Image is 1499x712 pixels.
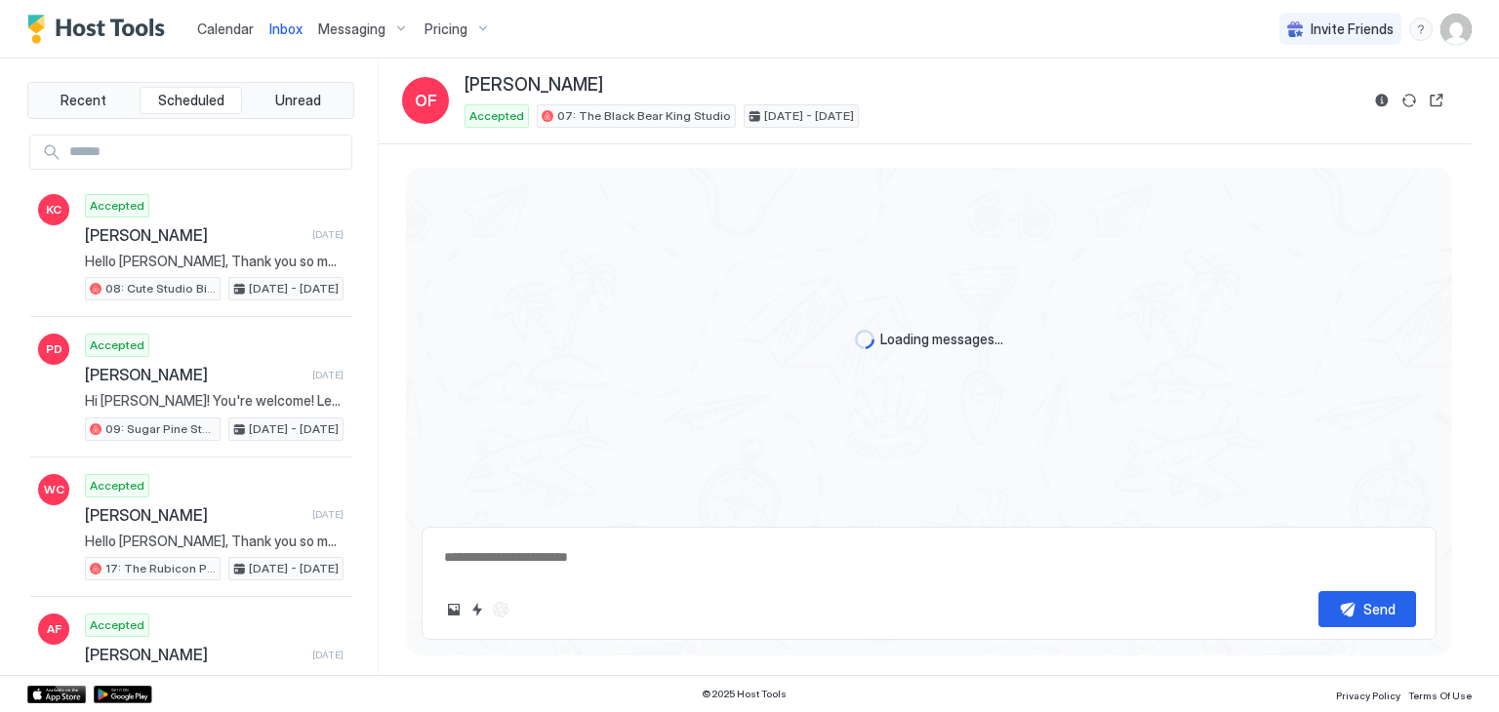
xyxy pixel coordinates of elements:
span: Accepted [90,197,144,215]
button: Quick reply [466,598,489,621]
span: [PERSON_NAME] [85,365,304,384]
span: Hi there! I will be coming up for work tonight. You have spoke to my company’s executive assistan... [85,672,344,690]
span: Hello [PERSON_NAME], Thank you so much for your booking! We'll send the check-in instructions [DA... [85,533,344,550]
a: Google Play Store [94,686,152,703]
span: [PERSON_NAME] [465,74,603,97]
span: Terms Of Use [1408,690,1472,701]
div: loading [855,330,874,349]
span: [DATE] - [DATE] [249,560,339,577]
span: [PERSON_NAME] [85,505,304,525]
span: KC [46,201,61,218]
span: 08: Cute Studio Bike to Beach [105,280,216,297]
span: Loading messages... [880,331,1003,348]
span: Accepted [90,336,144,354]
input: Input Field [61,136,351,169]
span: © 2025 Host Tools [702,688,787,700]
span: Scheduled [158,92,224,109]
span: Invite Friends [1311,20,1394,38]
span: 09: Sugar Pine Studio at [GEOGRAPHIC_DATA] [105,420,216,438]
button: Open reservation [1425,89,1448,112]
span: [PERSON_NAME] [85,225,304,245]
span: Privacy Policy [1336,690,1400,701]
span: Hello [PERSON_NAME], Thank you so much for your booking! We'll send the check-in instructions on ... [85,253,344,270]
a: Privacy Policy [1336,684,1400,704]
span: Hi [PERSON_NAME]! You're welcome! Let us know if you need anything else 😊 [85,392,344,410]
span: Accepted [90,616,144,634]
div: User profile [1440,14,1472,45]
a: Inbox [269,19,303,39]
div: Send [1363,599,1396,619]
a: Terms Of Use [1408,684,1472,704]
button: Reservation information [1370,89,1394,112]
span: [DATE] - [DATE] [249,280,339,297]
span: Recent [61,92,106,109]
span: [DATE] [312,369,344,381]
span: AF [47,620,61,638]
a: Calendar [197,19,254,39]
span: Unread [275,92,321,109]
button: Unread [246,87,349,114]
span: [PERSON_NAME] [85,645,304,664]
button: Recent [32,87,136,114]
span: Inbox [269,20,303,37]
span: Accepted [469,107,524,125]
button: Send [1318,591,1416,627]
span: [DATE] [312,228,344,241]
span: Messaging [318,20,385,38]
span: [DATE] - [DATE] [764,107,854,125]
span: 07: The Black Bear King Studio [557,107,731,125]
button: Sync reservation [1398,89,1421,112]
a: App Store [27,686,86,703]
span: PD [46,340,62,358]
div: menu [1409,18,1433,41]
span: [DATE] [312,649,344,661]
button: Scheduled [140,87,243,114]
span: 17: The Rubicon Pet Friendly Studio [105,560,216,577]
div: tab-group [27,82,354,119]
span: [DATE] - [DATE] [249,420,339,438]
span: OF [415,89,437,112]
span: WC [44,481,64,498]
span: Accepted [90,477,144,494]
a: Host Tools Logo [27,15,174,44]
span: [DATE] [312,508,344,521]
span: Pricing [425,20,467,38]
span: Calendar [197,20,254,37]
button: Upload image [442,598,466,621]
